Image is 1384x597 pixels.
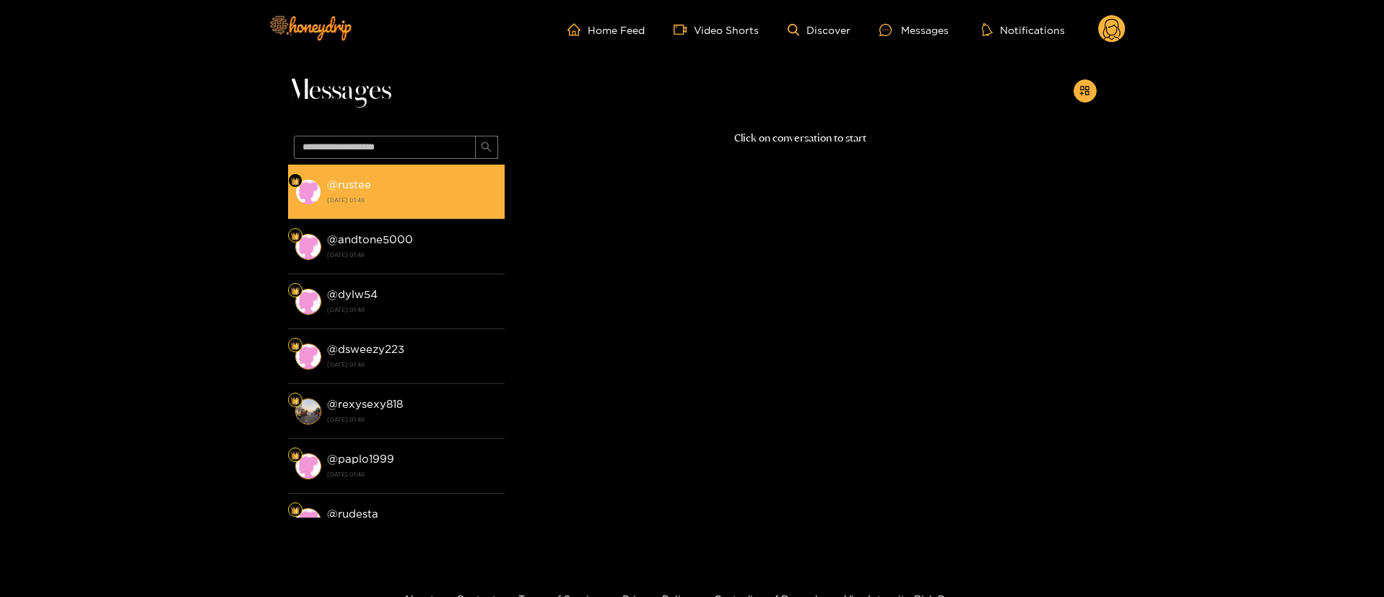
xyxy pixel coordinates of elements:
[978,22,1069,37] button: Notifications
[567,23,645,36] a: Home Feed
[674,23,694,36] span: video-camera
[295,508,321,534] img: conversation
[295,453,321,479] img: conversation
[327,233,413,245] strong: @ andtone5000
[327,453,394,465] strong: @ paplo1999
[475,136,498,159] button: search
[295,289,321,315] img: conversation
[327,193,497,206] strong: [DATE] 01:48
[1074,79,1097,103] button: appstore-add
[291,232,300,240] img: Fan Level
[327,468,497,481] strong: [DATE] 01:48
[674,23,759,36] a: Video Shorts
[295,398,321,424] img: conversation
[327,413,497,426] strong: [DATE] 01:48
[327,398,403,410] strong: @ rexysexy818
[288,74,391,108] span: Messages
[295,344,321,370] img: conversation
[327,178,371,191] strong: @ rustee
[291,396,300,405] img: Fan Level
[291,451,300,460] img: Fan Level
[481,141,492,154] span: search
[291,341,300,350] img: Fan Level
[291,287,300,295] img: Fan Level
[295,234,321,260] img: conversation
[295,179,321,205] img: conversation
[1079,85,1090,97] span: appstore-add
[567,23,588,36] span: home
[788,24,850,36] a: Discover
[327,248,497,261] strong: [DATE] 01:48
[505,130,1097,147] p: Click on conversation to start
[879,22,949,38] div: Messages
[327,507,378,520] strong: @ rudesta
[291,177,300,186] img: Fan Level
[327,358,497,371] strong: [DATE] 01:48
[291,506,300,515] img: Fan Level
[327,288,378,300] strong: @ dylw54
[327,303,497,316] strong: [DATE] 01:48
[327,343,404,355] strong: @ dsweezy223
